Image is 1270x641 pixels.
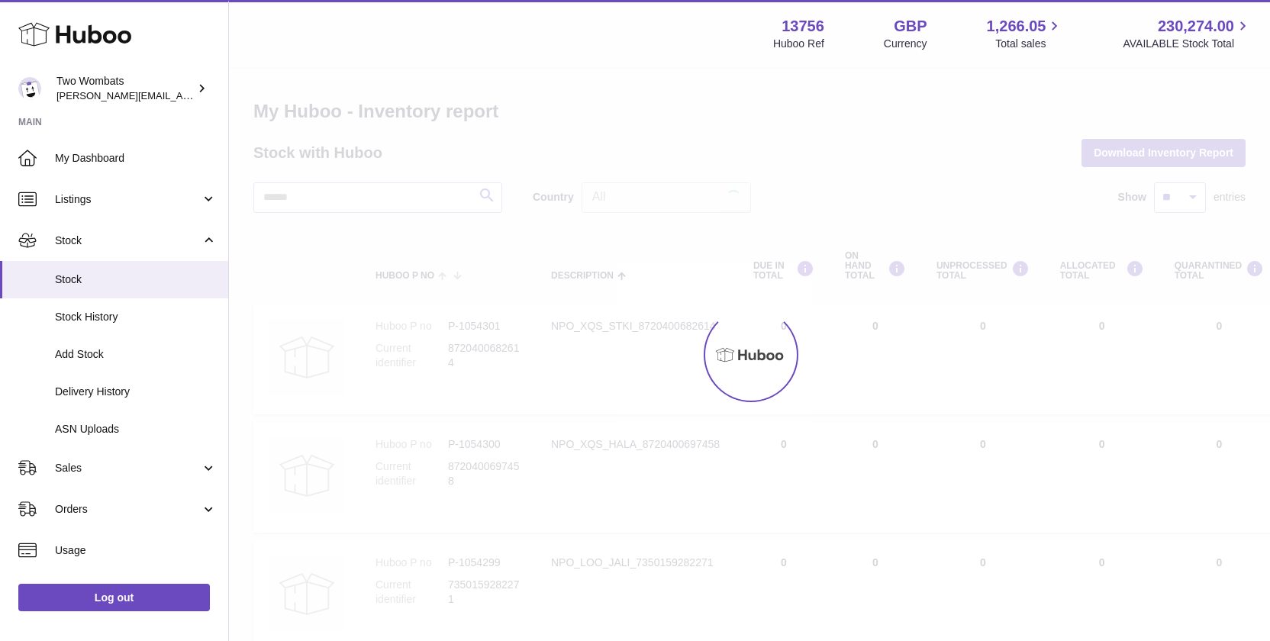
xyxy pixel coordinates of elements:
div: Two Wombats [56,74,194,103]
span: Stock [55,272,217,287]
span: AVAILABLE Stock Total [1123,37,1252,51]
span: Stock [55,234,201,248]
strong: GBP [894,16,927,37]
span: Total sales [995,37,1063,51]
span: Add Stock [55,347,217,362]
strong: 13756 [782,16,824,37]
a: 1,266.05 Total sales [987,16,1064,51]
a: Log out [18,584,210,611]
img: philip.carroll@twowombats.com [18,77,41,100]
span: Listings [55,192,201,207]
span: Usage [55,543,217,558]
span: Stock History [55,310,217,324]
span: 1,266.05 [987,16,1046,37]
span: My Dashboard [55,151,217,166]
div: Currency [884,37,927,51]
span: [PERSON_NAME][EMAIL_ADDRESS][PERSON_NAME][DOMAIN_NAME] [56,89,388,101]
span: Orders [55,502,201,517]
span: Delivery History [55,385,217,399]
span: 230,274.00 [1158,16,1234,37]
span: ASN Uploads [55,422,217,436]
a: 230,274.00 AVAILABLE Stock Total [1123,16,1252,51]
span: Sales [55,461,201,475]
div: Huboo Ref [773,37,824,51]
